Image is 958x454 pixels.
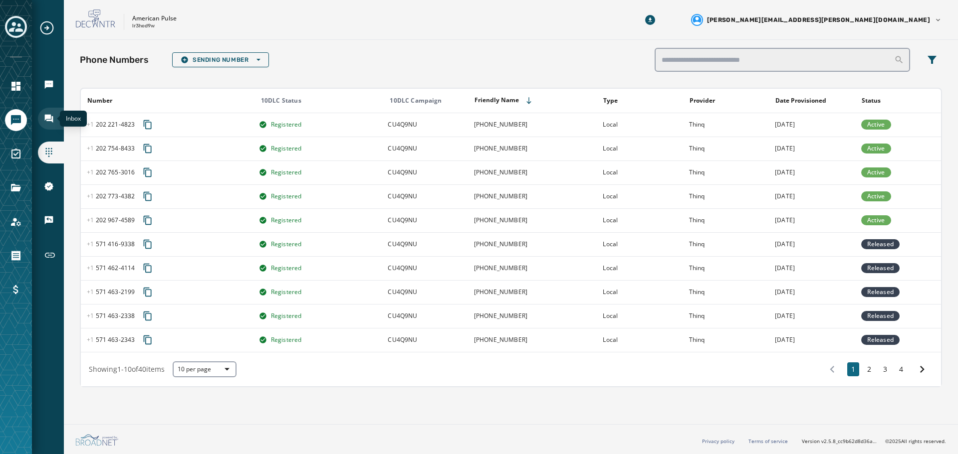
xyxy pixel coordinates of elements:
span: Released [867,288,894,296]
button: Copy phone number to clipboard [139,211,157,229]
span: 202 221 - 4823 [87,121,135,129]
td: [PHONE_NUMBER] [468,280,597,304]
td: Local [597,304,683,328]
a: Navigate to Broadcasts [38,74,64,96]
span: This campaign will be used to conduct independent polling research [388,120,417,129]
td: Thinq [683,160,769,184]
a: Navigate to Inbox [38,108,64,130]
span: 571 416 - 9338 [87,240,135,248]
button: Toggle account select drawer [5,16,27,38]
span: 202 754 - 8433 [87,145,135,152]
span: Active [867,145,885,152]
span: 202 773 - 4382 [87,192,135,200]
span: Released [867,336,894,344]
td: Thinq [683,304,769,328]
span: Registered [271,288,302,296]
td: Thinq [683,256,769,280]
td: [DATE] [769,208,855,232]
td: [PHONE_NUMBER] [468,160,597,184]
span: Active [867,192,885,200]
div: Inbox [60,111,87,127]
a: Navigate to Keywords & Responders [38,209,64,231]
span: This campaign will be used to conduct independent polling research [388,168,417,176]
a: Navigate to Orders [5,245,27,267]
button: Copy phone number to clipboard [139,331,157,349]
td: Thinq [683,328,769,352]
span: Registered [271,240,302,248]
button: User settings [687,10,946,30]
div: 10DLC Status [261,97,382,105]
a: Navigate to Sending Numbers [38,142,64,163]
a: Terms of service [748,438,788,445]
span: Registered [271,336,302,344]
td: [PHONE_NUMBER] [468,184,597,208]
span: This campaign will be used to conduct independent polling research [388,240,417,248]
td: [DATE] [769,256,855,280]
button: Copy phone number to clipboard [139,259,157,277]
button: Sending Number [172,52,269,67]
span: Released [867,312,894,320]
a: Navigate to Files [5,177,27,199]
td: Thinq [683,113,769,137]
button: Copy phone number to clipboard [139,140,157,157]
button: Sort by [object Object] [471,92,537,109]
td: Local [597,160,683,184]
span: +1 [87,120,96,129]
span: This campaign will be used to conduct independent polling research [388,288,417,296]
button: Sort by [object Object] [771,93,830,109]
td: Thinq [683,184,769,208]
button: Copy phone number to clipboard [139,187,157,205]
span: Registered [271,145,302,152]
span: 571 462 - 4114 [87,264,135,272]
td: [DATE] [769,137,855,160]
button: Download Menu [641,11,659,29]
td: [DATE] [769,113,855,137]
span: v2.5.8_cc9b62d8d36ac40d66e6ee4009d0e0f304571100 [821,438,877,445]
span: +1 [87,144,96,152]
span: Version [802,438,877,445]
td: Thinq [683,208,769,232]
td: Local [597,256,683,280]
p: lr3hed9w [132,22,155,30]
a: Navigate to Messaging [5,109,27,131]
span: Registered [271,192,302,200]
span: Showing 1 - 10 of 40 items [89,364,165,374]
span: © 2025 All rights reserved. [885,438,946,445]
span: This campaign will be used to conduct independent polling research [388,192,417,200]
span: 571 463 - 2338 [87,312,135,320]
span: 571 463 - 2199 [87,288,135,296]
span: 10 per page [178,365,232,373]
button: Sort by [object Object] [686,93,719,109]
button: Filters menu [922,50,942,70]
td: Local [597,184,683,208]
button: 3 [879,362,891,376]
a: Navigate to Home [5,75,27,97]
a: Navigate to 10DLC Registration [38,175,64,197]
span: +1 [87,335,96,344]
td: [PHONE_NUMBER] [468,328,597,352]
td: Local [597,208,683,232]
span: This campaign will be used to conduct independent polling research [388,335,417,344]
td: Thinq [683,280,769,304]
span: Active [867,168,885,176]
td: Thinq [683,232,769,256]
button: 4 [895,362,907,376]
td: [PHONE_NUMBER] [468,113,597,137]
button: Sort by [object Object] [83,93,116,109]
td: Local [597,137,683,160]
a: Navigate to Account [5,211,27,233]
span: Sending Number [181,56,260,64]
button: Sort by [object Object] [599,93,622,109]
button: 10 per page [173,361,237,377]
span: This campaign will be used to conduct independent polling research [388,311,417,320]
h2: Phone Numbers [80,53,149,67]
button: Copy phone number to clipboard [139,283,157,301]
span: Active [867,121,885,129]
span: This campaign will be used to conduct independent polling research [388,216,417,224]
button: Expand sub nav menu [39,20,63,36]
a: Navigate to Short Links [38,243,64,267]
a: Privacy policy [702,438,734,445]
button: 1 [847,362,859,376]
span: +1 [87,264,96,272]
td: [DATE] [769,160,855,184]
